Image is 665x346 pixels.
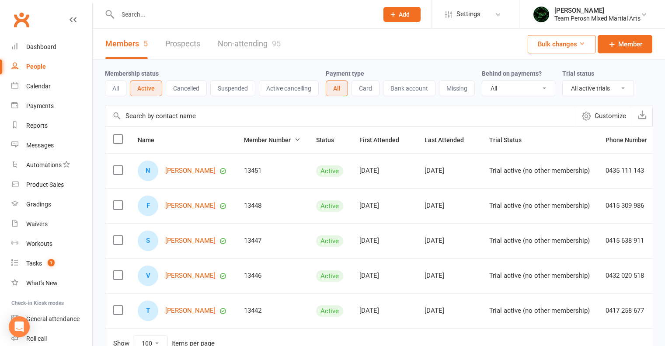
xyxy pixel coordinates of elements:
[425,167,474,175] div: [DATE]
[259,80,319,96] button: Active cancelling
[11,77,92,96] a: Calendar
[244,272,300,280] div: 13446
[26,43,56,50] div: Dashboard
[359,202,409,210] div: [DATE]
[272,39,281,48] div: 95
[456,4,480,24] span: Settings
[165,202,216,210] a: [PERSON_NAME]
[165,307,216,315] a: [PERSON_NAME]
[489,135,531,145] button: Trial Status
[244,307,300,315] div: 13442
[383,80,435,96] button: Bank account
[48,259,55,266] span: 1
[26,201,51,208] div: Gradings
[606,272,657,280] div: 0432 020 518
[26,63,46,70] div: People
[326,80,348,96] button: All
[210,80,255,96] button: Suspended
[218,29,281,59] a: Non-attending95
[26,220,48,227] div: Waivers
[11,195,92,214] a: Gradings
[352,80,380,96] button: Card
[10,9,32,31] a: Clubworx
[11,96,92,116] a: Payments
[482,70,542,77] label: Behind on payments?
[165,237,216,245] a: [PERSON_NAME]
[316,235,343,247] div: Active
[326,70,364,77] label: Payment type
[165,272,216,280] a: [PERSON_NAME]
[316,200,343,212] div: Active
[576,105,632,126] button: Customize
[316,135,344,145] button: Status
[562,70,594,77] label: Trial status
[606,237,657,245] div: 0415 638 911
[26,142,54,149] div: Messages
[359,237,409,245] div: [DATE]
[26,335,47,342] div: Roll call
[606,167,657,175] div: 0435 111 143
[606,307,657,315] div: 0417 258 677
[105,29,148,59] a: Members5
[618,39,642,49] span: Member
[489,272,590,280] div: Trial active (no other membership)
[359,167,409,175] div: [DATE]
[138,135,164,145] button: Name
[399,11,410,18] span: Add
[606,135,657,145] button: Phone Number
[489,136,531,143] span: Trial Status
[130,80,162,96] button: Active
[11,309,92,329] a: General attendance kiosk mode
[138,161,158,181] div: N
[165,167,216,175] a: [PERSON_NAME]
[11,254,92,273] a: Tasks 1
[143,39,148,48] div: 5
[9,316,30,337] div: Open Intercom Messenger
[425,135,474,145] button: Last Attended
[244,135,300,145] button: Member Number
[26,181,64,188] div: Product Sales
[316,305,343,317] div: Active
[606,136,657,143] span: Phone Number
[316,270,343,282] div: Active
[26,102,54,109] div: Payments
[166,80,207,96] button: Cancelled
[425,237,474,245] div: [DATE]
[425,136,474,143] span: Last Attended
[11,273,92,293] a: What's New
[26,315,80,322] div: General attendance
[383,7,421,22] button: Add
[26,280,58,287] div: What's New
[105,105,576,126] input: Search by contact name
[439,80,475,96] button: Missing
[105,70,159,77] label: Membership status
[11,234,92,254] a: Workouts
[26,122,48,129] div: Reports
[26,161,62,168] div: Automations
[244,202,300,210] div: 13448
[316,136,344,143] span: Status
[425,272,474,280] div: [DATE]
[359,136,409,143] span: First Attended
[528,35,595,53] button: Bulk changes
[11,175,92,195] a: Product Sales
[11,214,92,234] a: Waivers
[554,14,641,22] div: Team Perosh Mixed Martial Arts
[11,116,92,136] a: Reports
[26,240,52,247] div: Workouts
[244,167,300,175] div: 13451
[554,7,641,14] div: [PERSON_NAME]
[11,155,92,175] a: Automations
[26,260,42,267] div: Tasks
[11,136,92,155] a: Messages
[316,165,343,177] div: Active
[595,111,626,121] span: Customize
[244,136,300,143] span: Member Number
[489,307,590,315] div: Trial active (no other membership)
[26,83,51,90] div: Calendar
[244,237,300,245] div: 13447
[138,136,164,143] span: Name
[533,6,550,23] img: thumb_image1724828339.png
[489,167,590,175] div: Trial active (no other membership)
[165,29,200,59] a: Prospects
